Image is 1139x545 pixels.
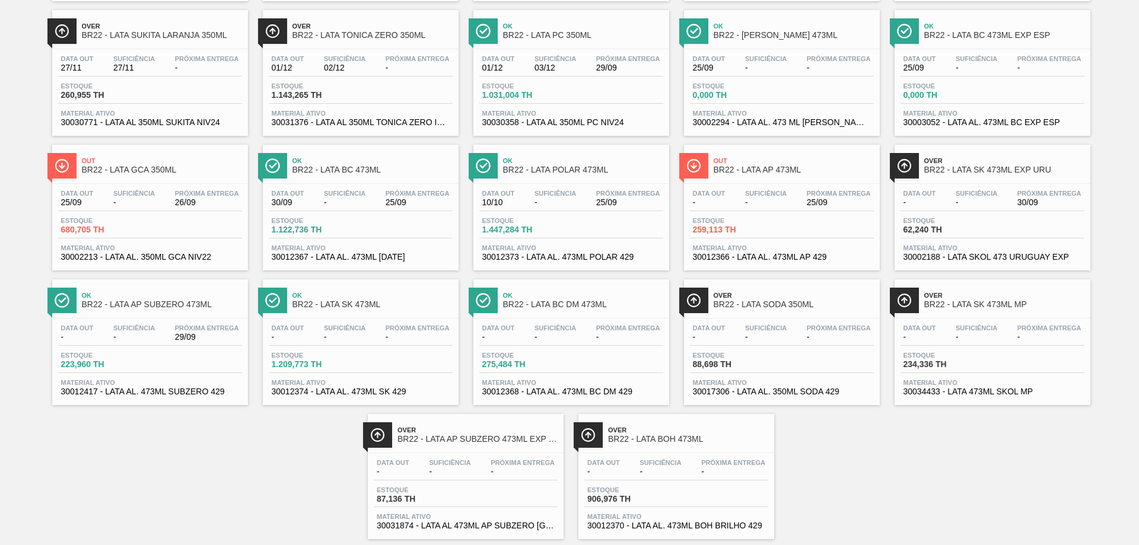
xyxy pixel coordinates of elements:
[886,1,1096,136] a: ÍconeOkBR22 - LATA BC 473ML EXP ESPData out25/09Suficiência-Próxima Entrega-Estoque0,000 THMateri...
[587,513,765,520] span: Material ativo
[714,31,874,40] span: BR22 - LATA LISA 473ML
[386,333,450,342] span: -
[903,110,1081,117] span: Material ativo
[429,467,470,476] span: -
[693,379,871,386] span: Material ativo
[903,253,1081,262] span: 30002188 - LATA SKOL 473 URUGUAY EXP
[272,360,355,369] span: 1.209,773 TH
[596,324,660,332] span: Próxima Entrega
[386,63,450,72] span: -
[693,253,871,262] span: 30012366 - LATA AL. 473ML AP 429
[324,63,365,72] span: 02/12
[324,190,365,197] span: Suficiência
[587,521,765,530] span: 30012370 - LATA AL. 473ML BOH BRILHO 429
[640,467,681,476] span: -
[924,300,1084,309] span: BR22 - LATA SK 473ML MP
[693,198,726,207] span: -
[608,435,768,444] span: BR22 - LATA BOH 473ML
[61,352,144,359] span: Estoque
[714,292,874,299] span: Over
[924,165,1084,174] span: BR22 - LATA SK 473ML EXP URU
[903,198,936,207] span: -
[61,110,239,117] span: Material ativo
[491,459,555,466] span: Próxima Entrega
[113,55,155,62] span: Suficiência
[482,352,565,359] span: Estoque
[482,387,660,396] span: 30012368 - LATA AL. 473ML BC DM 429
[482,217,565,224] span: Estoque
[482,82,565,90] span: Estoque
[292,300,453,309] span: BR22 - LATA SK 473ML
[956,55,997,62] span: Suficiência
[175,55,239,62] span: Próxima Entrega
[1017,324,1081,332] span: Próxima Entrega
[175,198,239,207] span: 26/09
[1017,55,1081,62] span: Próxima Entrega
[745,333,787,342] span: -
[693,190,726,197] span: Data out
[701,459,765,466] span: Próxima Entrega
[292,292,453,299] span: Ok
[82,157,242,164] span: Out
[359,405,569,540] a: ÍconeOverBR22 - LATA AP SUBZERO 473ML EXP URUData out-Suficiência-Próxima Entrega-Estoque87,136 T...
[292,31,453,40] span: BR22 - LATA TÔNICA ZERO 350ML
[324,333,365,342] span: -
[903,91,987,100] span: 0,000 TH
[534,333,576,342] span: -
[482,198,515,207] span: 10/10
[272,379,450,386] span: Material ativo
[113,198,155,207] span: -
[714,300,874,309] span: BR22 - LATA SODA 350ML
[61,379,239,386] span: Material ativo
[903,55,936,62] span: Data out
[693,244,871,251] span: Material ativo
[675,270,886,405] a: ÍconeOverBR22 - LATA SODA 350MLData out-Suficiência-Próxima Entrega-Estoque88,698 THMaterial ativ...
[1017,63,1081,72] span: -
[386,198,450,207] span: 25/09
[397,426,558,434] span: Over
[903,82,987,90] span: Estoque
[924,31,1084,40] span: BR22 - LATA BC 473ML EXP ESP
[745,198,787,207] span: -
[924,292,1084,299] span: Over
[464,270,675,405] a: ÍconeOkBR22 - LATA BC DM 473MLData out-Suficiência-Próxima Entrega-Estoque275,484 THMaterial ativ...
[272,55,304,62] span: Data out
[714,157,874,164] span: Out
[903,190,936,197] span: Data out
[534,190,576,197] span: Suficiência
[324,324,365,332] span: Suficiência
[61,55,94,62] span: Data out
[569,405,780,540] a: ÍconeOverBR22 - LATA BOH 473MLData out-Suficiência-Próxima Entrega-Estoque906,976 THMaterial ativ...
[386,55,450,62] span: Próxima Entrega
[377,486,460,493] span: Estoque
[61,217,144,224] span: Estoque
[55,24,69,39] img: Ícone
[693,91,776,100] span: 0,000 TH
[272,63,304,72] span: 01/12
[534,55,576,62] span: Suficiência
[272,225,355,234] span: 1.122,736 TH
[693,110,871,117] span: Material ativo
[61,91,144,100] span: 260,955 TH
[272,198,304,207] span: 30/09
[608,426,768,434] span: Over
[482,225,565,234] span: 1.447,284 TH
[82,300,242,309] span: BR22 - LATA AP SUBZERO 473ML
[956,190,997,197] span: Suficiência
[903,324,936,332] span: Data out
[254,270,464,405] a: ÍconeOkBR22 - LATA SK 473MLData out-Suficiência-Próxima Entrega-Estoque1.209,773 THMaterial ativo...
[903,379,1081,386] span: Material ativo
[693,333,726,342] span: -
[745,324,787,332] span: Suficiência
[482,63,515,72] span: 01/12
[292,23,453,30] span: Over
[272,387,450,396] span: 30012374 - LATA AL. 473ML SK 429
[924,23,1084,30] span: Ok
[675,1,886,136] a: ÍconeOkBR22 - [PERSON_NAME] 473MLData out25/09Suficiência-Próxima Entrega-Estoque0,000 THMaterial...
[113,63,155,72] span: 27/11
[377,459,409,466] span: Data out
[956,63,997,72] span: -
[596,333,660,342] span: -
[429,459,470,466] span: Suficiência
[903,352,987,359] span: Estoque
